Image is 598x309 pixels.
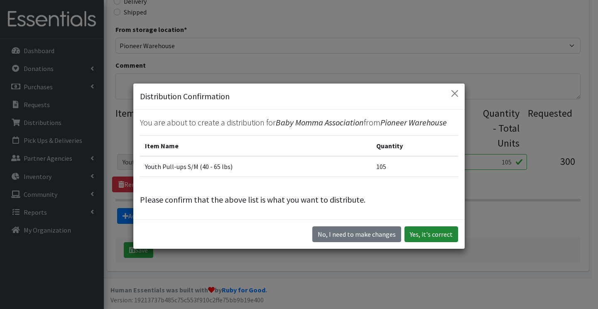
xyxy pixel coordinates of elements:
[371,156,458,177] td: 105
[140,90,230,103] h5: Distribution Confirmation
[380,117,447,128] span: Pioneer Warehouse
[404,226,458,242] button: Yes, it's correct
[140,136,371,157] th: Item Name
[140,194,458,206] p: Please confirm that the above list is what you want to distribute.
[371,136,458,157] th: Quantity
[140,116,458,129] p: You are about to create a distribution for from
[448,87,461,100] button: Close
[140,156,371,177] td: Youth Pull-ups S/M (40 - 65 lbs)
[276,117,364,128] span: Baby Momma Association
[312,226,401,242] button: No I need to make changes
